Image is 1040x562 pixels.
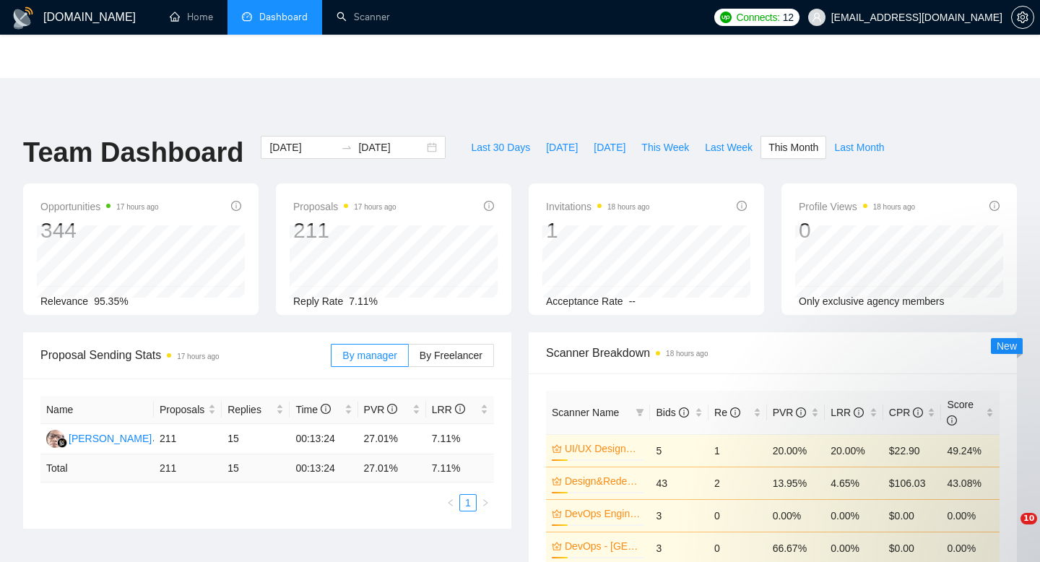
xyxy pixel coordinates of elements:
[290,424,357,454] td: 00:13:24
[463,136,538,159] button: Last 30 Days
[826,136,892,159] button: Last Month
[913,407,923,418] span: info-circle
[40,454,154,483] td: Total
[633,136,697,159] button: This Week
[57,438,67,448] img: gigradar-bm.png
[471,139,530,155] span: Last 30 Days
[94,295,128,307] span: 95.35%
[565,506,641,522] a: DevOps Engineering
[708,467,767,499] td: 2
[538,136,586,159] button: [DATE]
[227,402,273,418] span: Replies
[160,402,205,418] span: Proposals
[358,424,426,454] td: 27.01%
[546,217,649,244] div: 1
[349,295,378,307] span: 7.11%
[341,142,352,153] span: swap-right
[546,344,1000,362] span: Scanner Breakdown
[46,430,64,448] img: HH
[177,353,219,360] time: 17 hours ago
[442,494,459,511] button: left
[594,139,625,155] span: [DATE]
[633,402,647,423] span: filter
[997,340,1017,352] span: New
[873,203,915,211] time: 18 hours ago
[364,404,398,415] span: PVR
[737,201,747,211] span: info-circle
[387,404,397,414] span: info-circle
[679,407,689,418] span: info-circle
[293,198,396,215] span: Proposals
[154,454,222,483] td: 211
[40,295,88,307] span: Relevance
[552,509,562,519] span: crown
[708,499,767,532] td: 0
[154,396,222,424] th: Proposals
[552,541,562,551] span: crown
[546,139,578,155] span: [DATE]
[420,350,482,361] span: By Freelancer
[760,136,826,159] button: This Month
[154,424,222,454] td: 211
[442,494,459,511] li: Previous Page
[989,201,1000,211] span: info-circle
[796,407,806,418] span: info-circle
[834,139,884,155] span: Last Month
[552,444,562,454] span: crown
[666,350,708,358] time: 18 hours ago
[290,454,357,483] td: 00:13:24
[586,136,633,159] button: [DATE]
[69,431,152,446] div: [PERSON_NAME]
[552,476,562,486] span: crown
[358,139,424,155] input: End date
[358,454,426,483] td: 27.01 %
[342,350,396,361] span: By manager
[116,203,158,211] time: 17 hours ago
[854,407,864,418] span: info-circle
[714,407,740,418] span: Re
[607,203,649,211] time: 18 hours ago
[947,415,957,425] span: info-circle
[565,441,641,457] a: UI/UX Designer (no budget)
[636,408,644,417] span: filter
[991,513,1026,548] iframe: Intercom live chat
[889,407,923,418] span: CPR
[641,139,689,155] span: This Week
[799,217,915,244] div: 0
[222,396,290,424] th: Replies
[40,346,331,364] span: Proposal Sending Stats
[477,494,494,511] li: Next Page
[656,407,688,418] span: Bids
[40,217,159,244] div: 344
[697,136,760,159] button: Last Week
[460,495,476,511] a: 1
[947,399,974,426] span: Score
[1020,513,1037,524] span: 10
[799,198,915,215] span: Profile Views
[799,295,945,307] span: Only exclusive agency members
[426,454,494,483] td: 7.11 %
[293,295,343,307] span: Reply Rate
[768,139,818,155] span: This Month
[565,473,641,489] a: Design&Redesign
[354,203,396,211] time: 17 hours ago
[40,396,154,424] th: Name
[23,136,243,170] h1: Team Dashboard
[650,434,708,467] td: 5
[730,407,740,418] span: info-circle
[231,201,241,211] span: info-circle
[831,407,864,418] span: LRR
[629,295,636,307] span: --
[455,404,465,414] span: info-circle
[222,454,290,483] td: 15
[477,494,494,511] button: right
[459,494,477,511] li: 1
[321,404,331,414] span: info-circle
[222,424,290,454] td: 15
[565,538,641,554] a: DevOps - [GEOGRAPHIC_DATA]
[552,407,619,418] span: Scanner Name
[484,201,494,211] span: info-circle
[341,142,352,153] span: to
[426,424,494,454] td: 7.11%
[446,498,455,507] span: left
